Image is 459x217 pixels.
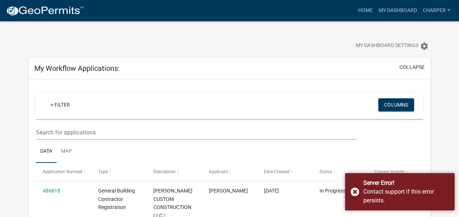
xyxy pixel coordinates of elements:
[264,188,279,194] span: 10/01/2025
[264,169,290,174] span: Date Created
[313,163,368,180] datatable-header-cell: Status
[257,163,313,180] datatable-header-cell: Date Created
[399,64,425,71] button: collapse
[356,42,418,50] span: My Dashboard Settings
[363,187,449,205] div: Contact support if this error persists.
[350,39,435,53] button: My Dashboard Settingssettings
[45,98,76,111] a: + Filter
[36,163,91,180] datatable-header-cell: Application Number
[375,169,405,174] span: Current Activity
[43,169,83,174] span: Application Number
[146,163,202,180] datatable-header-cell: Description
[153,169,176,174] span: Description
[376,4,420,18] a: My Dashboard
[209,169,228,174] span: Applicant
[355,4,376,18] a: Home
[320,169,332,174] span: Status
[420,4,453,18] a: charper
[98,188,135,210] span: General Building Contractor Registration
[91,163,146,180] datatable-header-cell: Type
[420,42,429,50] i: settings
[363,179,449,187] div: Server Error!
[209,188,248,194] span: Clark Harper
[320,188,345,194] span: In Progress
[43,188,60,194] a: 486818
[34,64,120,73] h5: My Workflow Applications:
[368,163,423,180] datatable-header-cell: Current Activity
[378,98,414,111] button: Columns
[36,140,57,163] a: Data
[202,163,257,180] datatable-header-cell: Applicant
[98,169,108,174] span: Type
[36,125,357,140] input: Search for applications
[57,140,76,163] a: Map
